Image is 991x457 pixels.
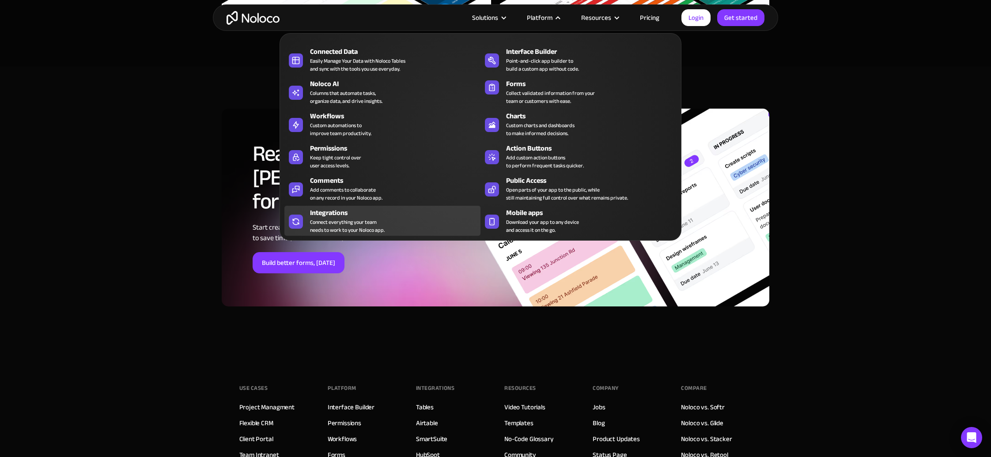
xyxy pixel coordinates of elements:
a: Workflows [328,433,357,445]
span: Download your app to any device and access it on the go. [506,218,579,234]
div: Mobile apps [506,208,681,218]
div: Keep tight control over user access levels. [310,154,361,170]
div: Custom charts and dashboards to make informed decisions. [506,121,575,137]
div: Open Intercom Messenger [961,427,982,448]
div: Resources [570,12,629,23]
a: Noloco vs. Stacker [681,433,732,445]
a: Interface BuilderPoint-and-click app builder tobuild a custom app without code. [480,45,677,75]
div: Resources [581,12,611,23]
a: PermissionsKeep tight control overuser access levels. [284,141,480,171]
div: Action Buttons [506,143,681,154]
a: Video Tutorials [504,401,545,413]
a: Airtable [416,417,438,429]
a: home [227,11,280,25]
a: Jobs [593,401,605,413]
a: FormsCollect validated information from yourteam or customers with ease. [480,77,677,107]
a: Pricing [629,12,670,23]
a: Templates [504,417,533,429]
a: Flexible CRM [239,417,273,429]
div: Open parts of your app to the public, while still maintaining full control over what remains priv... [506,186,628,202]
div: Noloco AI [310,79,484,89]
a: Connected DataEasily Manage Your Data with Noloco Tablesand sync with the tools you use everyday. [284,45,480,75]
a: Product Updates [593,433,640,445]
div: Connected Data [310,46,484,57]
div: Platform [328,381,356,395]
a: SmartSuite [416,433,448,445]
div: Add comments to collaborate on any record in your Noloco app. [310,186,382,202]
div: Integrations [310,208,484,218]
div: Add custom action buttons to perform frequent tasks quicker. [506,154,584,170]
a: Noloco AIColumns that automate tasks,organize data, and drive insights. [284,77,480,107]
div: Connect everything your team needs to work to your Noloco app. [310,218,385,234]
a: Login [681,9,711,26]
a: IntegrationsConnect everything your teamneeds to work to your Noloco app. [284,206,480,236]
a: Noloco vs. Softr [681,401,725,413]
h2: Ready to try [PERSON_NAME]’s forms for yourself? [253,142,476,213]
a: CommentsAdd comments to collaborateon any record in your Noloco app. [284,174,480,204]
a: Get started [717,9,764,26]
div: Charts [506,111,681,121]
a: Public AccessOpen parts of your app to the public, whilestill maintaining full control over what ... [480,174,677,204]
div: Columns that automate tasks, organize data, and drive insights. [310,89,382,105]
div: Start creating your customized forms [DATE] to save time (and avoid stress!). [253,222,476,243]
a: Interface Builder [328,401,374,413]
div: Use Cases [239,381,268,395]
div: Platform [516,12,570,23]
div: Forms [506,79,681,89]
div: Custom automations to improve team productivity. [310,121,371,137]
div: Compare [681,381,707,395]
div: Platform [527,12,552,23]
a: Blog [593,417,605,429]
div: Company [593,381,619,395]
a: Noloco vs. Glide [681,417,723,429]
div: Interface Builder [506,46,681,57]
a: Mobile appsDownload your app to any deviceand access it on the go. [480,206,677,236]
a: No-Code Glossary [504,433,554,445]
a: WorkflowsCustom automations toimprove team productivity. [284,109,480,139]
div: Resources [504,381,536,395]
a: Permissions [328,417,361,429]
div: Workflows [310,111,484,121]
div: INTEGRATIONS [416,381,454,395]
a: Client Portal [239,433,273,445]
div: Public Access [506,175,681,186]
a: ChartsCustom charts and dashboardsto make informed decisions. [480,109,677,139]
a: Action ButtonsAdd custom action buttonsto perform frequent tasks quicker. [480,141,677,171]
div: Solutions [461,12,516,23]
div: Collect validated information from your team or customers with ease. [506,89,595,105]
nav: Platform [280,21,681,241]
a: Project Managment [239,401,295,413]
div: Solutions [472,12,498,23]
div: Point-and-click app builder to build a custom app without code. [506,57,579,73]
div: Permissions [310,143,484,154]
div: Easily Manage Your Data with Noloco Tables and sync with the tools you use everyday. [310,57,405,73]
a: Tables [416,401,434,413]
div: Comments [310,175,484,186]
a: Build better forms, [DATE] [253,252,344,273]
